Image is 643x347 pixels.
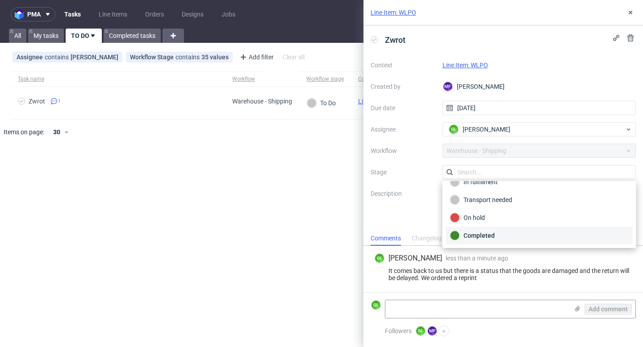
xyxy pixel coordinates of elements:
[450,231,629,240] div: Completed
[450,177,629,187] div: In fulfillment
[388,253,442,263] span: [PERSON_NAME]
[375,254,384,263] figcaption: GL
[27,11,41,17] span: pma
[371,124,435,135] label: Assignee
[58,98,61,105] span: 1
[371,145,435,156] label: Workflow
[463,125,510,134] span: [PERSON_NAME]
[385,327,412,335] span: Followers
[176,7,209,21] a: Designs
[48,126,64,138] div: 30
[443,82,452,91] figcaption: MF
[28,29,64,43] a: My tasks
[4,128,44,136] span: Items on page:
[15,9,27,20] img: logo
[29,98,45,105] div: Zwrot
[66,29,102,43] a: TO DO
[59,7,86,21] a: Tasks
[216,7,241,21] a: Jobs
[104,29,161,43] a: Completed tasks
[443,62,488,69] a: Line Item: WLPO
[371,103,435,113] label: Due date
[18,75,218,83] span: Task name
[232,75,255,83] div: Workflow
[443,79,636,94] div: [PERSON_NAME]
[416,326,425,335] figcaption: GL
[371,188,435,227] label: Description
[446,255,508,262] span: less than a minute ago
[372,301,380,310] figcaption: GL
[438,326,449,336] button: +
[374,267,632,281] div: It comes back to us but there is a status that the goods are damaged and the return will be delay...
[371,167,435,178] label: Stage
[93,7,133,21] a: Line Items
[450,195,629,205] div: Transport needed
[306,75,344,83] div: Workflow stage
[371,231,401,246] div: Comments
[450,213,629,223] div: On hold
[11,7,55,21] button: pma
[371,60,435,70] label: Context
[449,125,458,134] figcaption: GL
[45,54,71,61] span: contains
[307,98,336,108] div: To Do
[140,7,169,21] a: Orders
[281,51,306,63] div: Clear all
[371,8,416,17] a: Line Item: WLPO
[130,54,175,61] span: Workflow Stage
[443,165,636,179] input: Search...
[232,98,292,105] div: Warehouse - Shipping
[412,231,442,246] div: Changelog
[371,81,435,92] label: Created by
[428,326,437,335] figcaption: MF
[236,50,276,64] div: Add filter
[175,54,201,61] span: contains
[201,54,229,61] div: 35 values
[71,54,118,61] div: [PERSON_NAME]
[381,33,409,47] span: Zwrot
[17,54,45,61] span: Assignee
[9,29,26,43] a: All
